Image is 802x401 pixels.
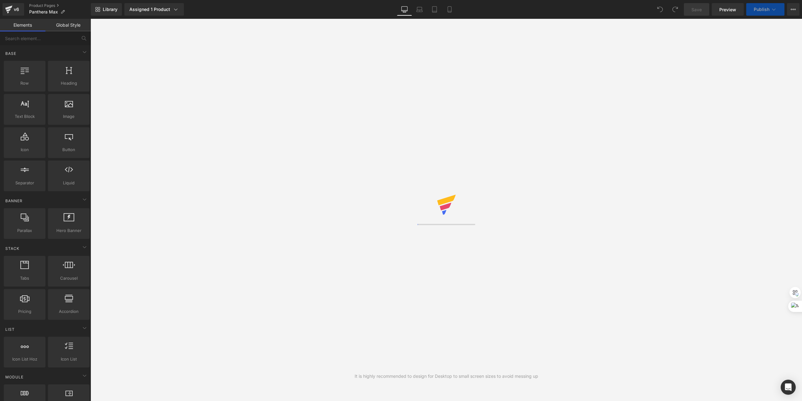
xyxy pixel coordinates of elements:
[754,7,769,12] span: Publish
[412,3,427,16] a: Laptop
[712,3,744,16] a: Preview
[5,374,24,380] span: Module
[427,3,442,16] a: Tablet
[5,326,15,332] span: List
[103,7,117,12] span: Library
[50,227,88,234] span: Hero Banner
[45,19,91,31] a: Global Style
[6,113,44,120] span: Text Block
[355,373,538,380] div: It is highly recommended to design for Desktop to small screen sizes to avoid messing up
[6,180,44,186] span: Separator
[719,6,736,13] span: Preview
[6,308,44,315] span: Pricing
[746,3,784,16] button: Publish
[50,275,88,282] span: Carousel
[6,80,44,87] span: Row
[654,3,666,16] button: Undo
[5,198,23,204] span: Banner
[397,3,412,16] a: Desktop
[129,6,179,13] div: Assigned 1 Product
[6,356,44,362] span: Icon List Hoz
[50,113,88,120] span: Image
[50,180,88,186] span: Liquid
[787,3,799,16] button: More
[50,308,88,315] span: Accordion
[6,275,44,282] span: Tabs
[781,380,796,395] div: Open Intercom Messenger
[5,50,17,56] span: Base
[669,3,681,16] button: Redo
[6,227,44,234] span: Parallax
[13,5,20,13] div: v6
[50,80,88,87] span: Heading
[29,3,91,8] a: Product Pages
[691,6,702,13] span: Save
[5,245,20,251] span: Stack
[6,146,44,153] span: Icon
[442,3,457,16] a: Mobile
[3,3,24,16] a: v6
[91,3,122,16] a: New Library
[50,146,88,153] span: Button
[50,356,88,362] span: Icon List
[29,9,58,14] span: Panthera Max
